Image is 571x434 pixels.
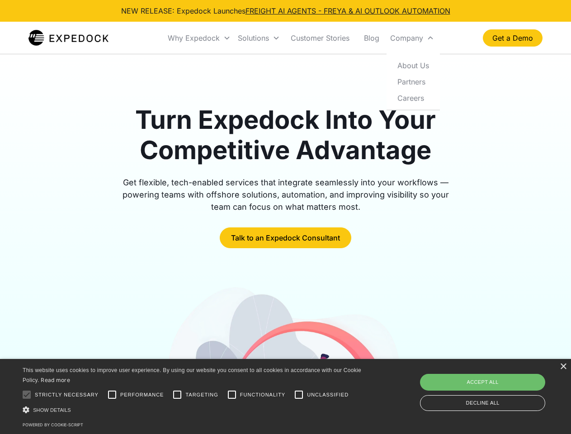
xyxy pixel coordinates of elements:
[245,6,450,15] a: FREIGHT AI AGENTS - FREYA & AI OUTLOOK AUTOMATION
[283,23,357,53] a: Customer Stories
[23,405,364,415] div: Show details
[390,57,436,73] a: About Us
[23,422,83,427] a: Powered by cookie-script
[240,391,285,399] span: Functionality
[112,176,459,213] div: Get flexible, tech-enabled services that integrate seamlessly into your workflows — powering team...
[387,53,440,110] nav: Company
[164,23,234,53] div: Why Expedock
[390,73,436,90] a: Partners
[483,29,543,47] a: Get a Demo
[357,23,387,53] a: Blog
[23,367,361,384] span: This website uses cookies to improve user experience. By using our website you consent to all coo...
[307,391,349,399] span: Unclassified
[33,407,71,413] span: Show details
[390,33,423,42] div: Company
[238,33,269,42] div: Solutions
[390,90,436,106] a: Careers
[420,336,571,434] iframe: Chat Widget
[28,29,109,47] img: Expedock Logo
[112,105,459,165] h1: Turn Expedock Into Your Competitive Advantage
[41,377,70,383] a: Read more
[121,5,450,16] div: NEW RELEASE: Expedock Launches
[120,391,164,399] span: Performance
[168,33,220,42] div: Why Expedock
[234,23,283,53] div: Solutions
[35,391,99,399] span: Strictly necessary
[28,29,109,47] a: home
[220,227,351,248] a: Talk to an Expedock Consultant
[387,23,438,53] div: Company
[185,391,218,399] span: Targeting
